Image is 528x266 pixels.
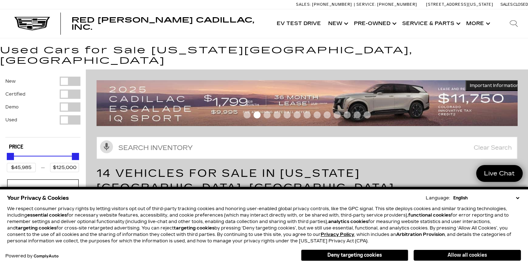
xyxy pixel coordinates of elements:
div: Language: [426,196,450,200]
a: EV Test Drive [273,9,325,38]
input: Maximum [50,163,79,172]
strong: functional cookies [408,213,451,218]
button: More [463,9,492,38]
label: New [5,78,16,85]
input: Minimum [7,163,36,172]
label: Certified [5,91,25,98]
span: Go to slide 10 [334,111,341,119]
svg: Click to toggle on voice search [100,140,113,153]
span: Live Chat [480,169,518,178]
div: Model [25,185,61,193]
span: Service: [356,2,376,7]
label: Demo [5,103,19,111]
img: 2508-August-FOM-Escalade-IQ-Lease9 [97,80,523,126]
a: Service: [PHONE_NUMBER] [354,3,419,6]
button: Allow all cookies [414,250,521,261]
a: ComplyAuto [34,254,59,258]
span: Go to slide 13 [364,111,371,119]
a: Pre-Owned [350,9,399,38]
span: 14 Vehicles for Sale in [US_STATE][GEOGRAPHIC_DATA], [GEOGRAPHIC_DATA] [97,167,394,194]
h5: Price [9,144,77,150]
span: Go to slide 2 [253,111,261,119]
a: [STREET_ADDRESS][US_STATE] [426,2,493,7]
img: Cadillac Dark Logo with Cadillac White Text [14,17,50,30]
a: Privacy Policy [321,232,354,237]
span: Go to slide 7 [304,111,311,119]
strong: targeting cookies [174,226,214,231]
div: ModelModel [7,179,79,199]
span: Go to slide 5 [283,111,291,119]
span: Go to slide 9 [324,111,331,119]
button: Deny targeting cookies [301,250,408,261]
span: [PHONE_NUMBER] [377,2,417,7]
span: Red [PERSON_NAME] Cadillac, Inc. [71,16,254,32]
label: Used [5,116,17,124]
button: Important Information [465,80,523,91]
span: Sales: [500,2,513,7]
span: Your Privacy & Cookies [7,193,69,203]
span: [PHONE_NUMBER] [312,2,352,7]
span: Sales: [296,2,311,7]
div: Price [7,150,79,172]
div: Filter by Vehicle Type [5,77,80,137]
span: Go to slide 4 [273,111,281,119]
div: Minimum Price [7,153,14,160]
span: Closed [513,2,528,7]
div: Maximum Price [72,153,79,160]
a: Service & Parts [399,9,463,38]
a: Red [PERSON_NAME] Cadillac, Inc. [71,16,266,31]
strong: Arbitration Provision [396,232,445,237]
a: Sales: [PHONE_NUMBER] [296,3,354,6]
a: New [325,9,350,38]
span: Important Information [470,83,519,88]
strong: analytics cookies [328,219,368,224]
input: Search Inventory [97,137,517,159]
a: Live Chat [476,165,523,182]
span: Go to slide 1 [243,111,251,119]
span: Go to slide 12 [354,111,361,119]
strong: essential cookies [27,213,67,218]
span: Go to slide 3 [263,111,271,119]
select: Language Select [451,195,521,201]
span: Go to slide 6 [293,111,301,119]
p: We respect consumer privacy rights by letting visitors opt out of third-party tracking cookies an... [7,205,521,244]
strong: targeting cookies [16,226,56,231]
span: Go to slide 11 [344,111,351,119]
div: Powered by [5,254,59,258]
span: Go to slide 8 [314,111,321,119]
